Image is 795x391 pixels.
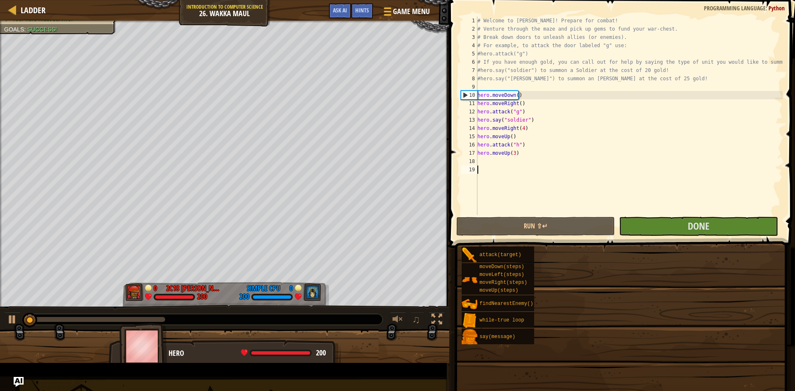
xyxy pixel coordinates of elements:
div: 2 [461,25,477,33]
img: portrait.png [462,272,477,288]
span: Ask AI [333,6,347,14]
div: health: 200 / 200 (+0.13/s) [241,349,326,357]
button: Done [619,217,778,236]
div: Simple CPU [247,283,280,294]
div: 4 [461,41,477,50]
img: thang_avatar_frame.png [119,323,167,369]
span: Goals [4,26,24,33]
div: 18 [461,157,477,166]
img: portrait.png [462,329,477,345]
div: 16 [461,141,477,149]
div: Hero [169,348,332,359]
div: 7 [461,66,477,74]
span: Success! [27,26,57,33]
img: thang_avatar_frame.png [125,283,144,301]
span: Hints [355,6,369,14]
div: 200 [197,293,207,301]
button: Run ⇧↵ [456,217,615,236]
div: 12 [461,108,477,116]
span: attack(target) [479,252,521,258]
div: 1 [461,17,477,25]
button: Ctrl + P: Play [4,312,21,329]
div: 0 [284,283,293,290]
div: 5 [461,50,477,58]
a: Ladder [17,5,46,16]
button: Game Menu [377,3,435,23]
span: : [766,4,768,12]
img: portrait.png [462,296,477,312]
span: 200 [316,348,326,358]
span: findNearestEnemy() [479,301,533,307]
span: Game Menu [393,6,430,17]
span: Programming language [704,4,766,12]
span: Done [688,219,709,233]
div: 9 [461,83,477,91]
div: 200 [239,293,249,301]
div: 11 [461,99,477,108]
div: 2C18 [PERSON_NAME] Hin 2C18 [PERSON_NAME] [166,283,220,294]
span: moveLeft(steps) [479,272,524,278]
span: moveRight(steps) [479,280,527,285]
img: portrait.png [462,313,477,329]
span: Python [768,4,785,12]
div: 13 [461,116,477,124]
button: Ask AI [329,3,351,19]
button: ♫ [410,312,424,329]
div: 3 [461,33,477,41]
span: moveUp(steps) [479,288,518,293]
span: moveDown(steps) [479,264,524,270]
div: 14 [461,124,477,132]
div: 15 [461,132,477,141]
div: 10 [461,91,477,99]
div: 8 [461,74,477,83]
div: 19 [461,166,477,174]
button: Ask AI [14,377,24,387]
span: Ladder [21,5,46,16]
button: Toggle fullscreen [429,312,445,329]
span: ♫ [412,313,420,326]
img: thang_avatar_frame.png [303,283,321,301]
button: Adjust volume [390,312,406,329]
div: 17 [461,149,477,157]
div: 6 [461,58,477,66]
span: : [24,26,27,33]
span: while-true loop [479,317,524,323]
div: 0 [154,283,162,290]
span: say(message) [479,334,515,340]
img: portrait.png [462,247,477,263]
